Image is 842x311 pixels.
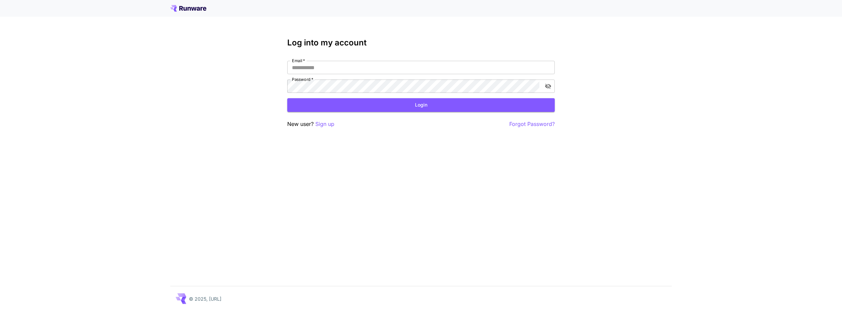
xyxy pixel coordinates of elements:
label: Password [292,76,313,82]
button: Forgot Password? [509,120,555,128]
p: New user? [287,120,334,128]
p: © 2025, [URL] [189,295,221,302]
label: Email [292,58,305,63]
button: Login [287,98,555,112]
button: toggle password visibility [542,80,554,92]
h3: Log into my account [287,38,555,47]
button: Sign up [315,120,334,128]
